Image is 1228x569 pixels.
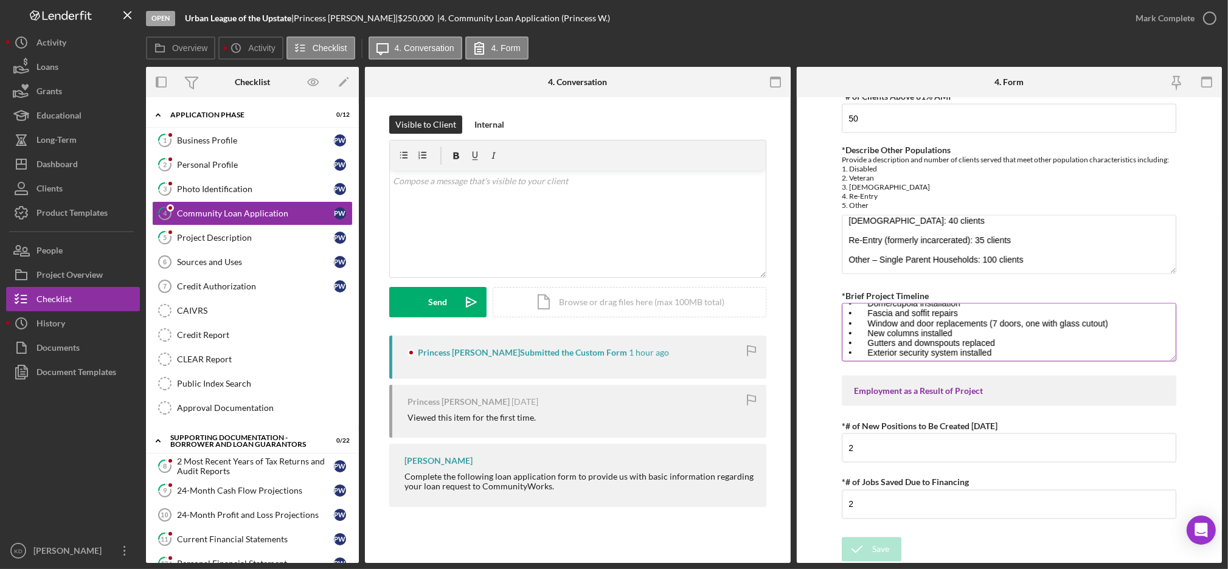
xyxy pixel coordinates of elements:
button: Send [389,287,487,317]
button: Checklist [6,287,140,311]
a: 4Community Loan ApplicationPW [152,201,353,226]
div: P W [334,460,346,472]
a: 3Photo IdentificationPW [152,177,353,201]
tspan: 11 [161,535,168,543]
div: Project Overview [36,263,103,290]
a: 2Personal ProfilePW [152,153,353,177]
tspan: 8 [163,462,167,470]
div: Business Profile [177,136,334,145]
div: Project Description [177,233,334,243]
button: Documents [6,336,140,360]
div: Long-Term [36,128,77,155]
div: Document Templates [36,360,116,387]
div: 4. Form [994,77,1024,87]
label: Overview [172,43,207,53]
div: [PERSON_NAME] [30,539,109,566]
div: Photo Identification [177,184,334,194]
div: CAIVRS [177,306,352,316]
button: Activity [6,30,140,55]
div: 0 / 12 [328,111,350,119]
a: Public Index Search [152,371,353,396]
div: Approval Documentation [177,403,352,413]
div: Checklist [235,77,270,87]
text: KD [14,548,22,554]
div: Princess [PERSON_NAME] | [294,13,398,23]
div: Credit Report [177,330,352,340]
div: Supporting Documentation - Borrower and Loan Guarantors [170,434,319,448]
div: Employment as a Result of Project [854,386,1164,396]
div: | [185,13,294,23]
tspan: 9 [163,486,167,494]
div: Send [428,287,447,317]
div: P W [334,134,346,147]
div: Checklist [36,287,72,314]
label: *# of New Positions to Be Created [DATE] [842,421,997,431]
button: Loans [6,55,140,79]
label: *# of Jobs Saved Due to Financing [842,477,969,488]
div: Internal [474,116,504,134]
tspan: 2 [163,160,167,168]
button: KD[PERSON_NAME] [6,539,140,563]
div: Princess [PERSON_NAME] [408,397,510,407]
button: Visible to Client [389,116,462,134]
tspan: 4 [163,209,167,217]
a: 6Sources and UsesPW [152,250,353,274]
button: 4. Conversation [369,36,462,60]
div: 24-Month Profit and Loss Projections [177,510,334,520]
div: P W [334,256,346,268]
button: Long-Term [6,128,140,152]
div: CLEAR Report [177,354,352,364]
tspan: 12 [161,559,168,567]
div: Documents [36,336,80,363]
div: Clients [36,176,63,204]
div: | 4. Community Loan Application (Princess W.) [437,13,610,23]
div: 0 / 22 [328,437,350,444]
label: *Brief Project Timeline [842,291,929,301]
button: Overview [146,36,215,60]
button: Save [842,537,901,562]
button: Product Templates [6,201,140,225]
div: Public Index Search [177,379,352,388]
label: *# of Clients Above 81% AMI [842,91,951,102]
div: P W [334,183,346,195]
div: P W [334,280,346,292]
label: 4. Form [491,43,521,53]
button: Grants [6,79,140,103]
button: Project Overview [6,263,140,287]
button: History [6,311,140,336]
a: 82 Most Recent Years of Tax Returns and Audit ReportsPW [152,454,353,478]
div: History [36,311,65,339]
label: 4. Conversation [395,43,454,53]
textarea: Disabled: 75 clients Veteran: 50 clients [DEMOGRAPHIC_DATA]: 40 clients Re-Entry (formerly incarc... [842,215,1176,274]
button: Clients [6,176,140,201]
tspan: 7 [163,283,167,290]
button: 4. Form [465,36,529,60]
div: Sources and Uses [177,257,334,267]
tspan: 10 [161,511,168,519]
div: Credit Authorization [177,281,334,291]
a: 5Project DescriptionPW [152,226,353,250]
div: P W [334,509,346,521]
div: P W [334,159,346,171]
div: Princess [PERSON_NAME] Submitted the Custom Form [418,348,627,357]
button: Educational [6,103,140,128]
tspan: 3 [163,185,167,193]
label: Checklist [313,43,347,53]
button: Document Templates [6,360,140,384]
div: P W [334,533,346,545]
div: Complete the following loan application form to provide us with basic information regarding your ... [404,472,754,491]
div: 2 Most Recent Years of Tax Returns and Audit Reports [177,457,334,476]
a: 11Current Financial StatementsPW [152,527,353,551]
div: Save [872,537,889,562]
div: Application Phase [170,111,319,119]
div: P W [334,485,346,497]
div: Current Financial Statements [177,534,334,544]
